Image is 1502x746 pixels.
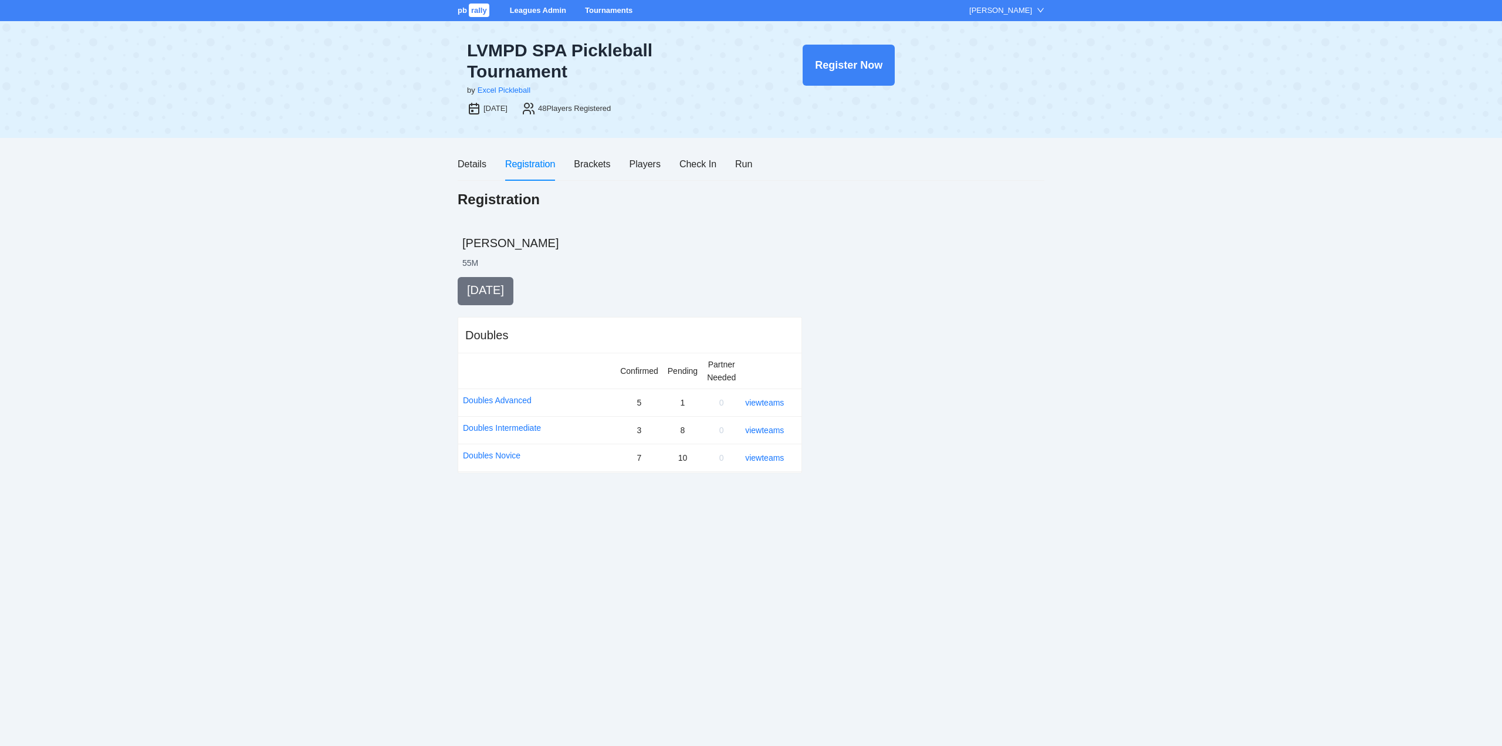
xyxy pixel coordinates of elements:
[467,283,504,296] span: [DATE]
[663,417,702,444] td: 8
[462,257,478,269] li: 55 M
[707,358,736,384] div: Partner Needed
[458,6,491,15] a: pbrally
[467,40,742,82] div: LVMPD SPA Pickleball Tournament
[620,364,658,377] div: Confirmed
[615,417,663,444] td: 3
[719,398,724,407] span: 0
[615,444,663,472] td: 7
[463,421,541,434] a: Doubles Intermediate
[483,103,508,114] div: [DATE]
[574,157,610,171] div: Brackets
[469,4,489,17] span: rally
[505,157,555,171] div: Registration
[668,364,698,377] div: Pending
[463,449,520,462] a: Doubles Novice
[745,453,784,463] a: view teams
[510,6,566,15] a: Leagues Admin
[458,6,467,15] span: pb
[615,389,663,417] td: 5
[969,5,1032,16] div: [PERSON_NAME]
[1037,6,1044,14] span: down
[585,6,632,15] a: Tournaments
[467,85,475,96] div: by
[745,398,784,407] a: view teams
[458,157,486,171] div: Details
[465,327,508,343] div: Doubles
[538,103,611,114] div: 48 Players Registered
[679,157,716,171] div: Check In
[735,157,752,171] div: Run
[630,157,661,171] div: Players
[458,190,540,209] h1: Registration
[745,426,784,435] a: view teams
[663,389,702,417] td: 1
[803,45,895,86] button: Register Now
[719,426,724,435] span: 0
[663,444,702,472] td: 10
[462,235,1044,251] h2: [PERSON_NAME]
[719,453,724,463] span: 0
[463,394,532,407] a: Doubles Advanced
[478,86,530,94] a: Excel Pickleball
